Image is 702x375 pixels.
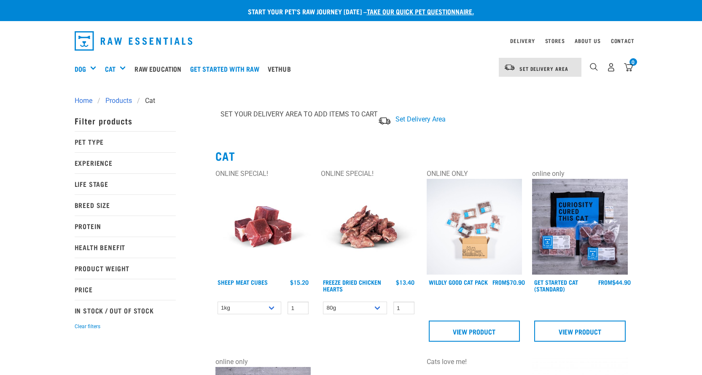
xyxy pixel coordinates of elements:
[75,131,176,152] p: Pet Type
[598,279,631,286] div: $44.90
[321,169,417,179] div: ONLINE SPECIAL!
[395,115,446,123] span: Set Delivery Area
[221,109,378,119] p: SET YOUR DELIVERY AREA TO ADD ITEMS TO CART
[510,39,535,42] a: Delivery
[288,302,309,315] input: 1
[519,67,568,70] span: Set Delivery Area
[75,110,176,131] p: Filter products
[429,321,520,342] a: View Product
[215,179,311,275] img: Sheep Meat
[75,194,176,216] p: Breed Size
[75,96,92,106] span: Home
[105,96,132,106] span: Products
[75,279,176,300] p: Price
[427,357,522,367] div: Cats love me!
[215,169,311,179] div: ONLINE SPECIAL!
[132,52,188,86] a: Raw Education
[75,300,176,321] p: In Stock / Out Of Stock
[75,96,628,106] nav: breadcrumbs
[75,64,86,74] a: Dog
[75,173,176,194] p: Life Stage
[492,279,525,286] div: $70.90
[105,64,116,74] a: Cat
[532,179,628,275] img: Assortment Of Raw Essential Products For Cats Including, Blue And Black Tote Bag With "Curiosity ...
[215,357,311,367] div: online only
[75,216,176,237] p: Protein
[575,39,600,42] a: About Us
[629,58,637,66] div: 0
[534,321,626,342] a: View Product
[504,64,515,71] img: van-moving.png
[396,279,414,286] div: $13.40
[75,152,176,173] p: Experience
[534,281,578,290] a: Get Started Cat (Standard)
[215,149,628,162] h2: Cat
[100,96,137,106] a: Products
[68,28,635,54] nav: dropdown navigation
[607,63,616,72] img: user.png
[532,169,628,179] div: online only
[429,281,488,283] a: Wildly Good Cat Pack
[75,258,176,279] p: Product Weight
[266,52,297,86] a: Vethub
[188,52,266,86] a: Get started with Raw
[75,96,97,106] a: Home
[378,116,391,125] img: van-moving.png
[545,39,565,42] a: Stores
[492,281,506,283] span: FROM
[75,323,100,330] button: Clear filters
[323,281,381,290] a: Freeze Dried Chicken Hearts
[75,31,193,51] img: Raw Essentials Logo
[218,281,268,283] a: Sheep Meat Cubes
[393,302,414,315] input: 1
[590,63,598,71] img: home-icon-1@2x.png
[624,63,633,72] img: home-icon@2x.png
[290,279,309,286] div: $15.20
[367,9,474,13] a: take our quick pet questionnaire.
[611,39,635,42] a: Contact
[427,179,522,275] img: Cat 0 2sec
[427,169,522,179] div: ONLINE ONLY
[321,179,417,275] img: FD Chicken Hearts
[75,237,176,258] p: Health Benefit
[598,281,612,283] span: FROM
